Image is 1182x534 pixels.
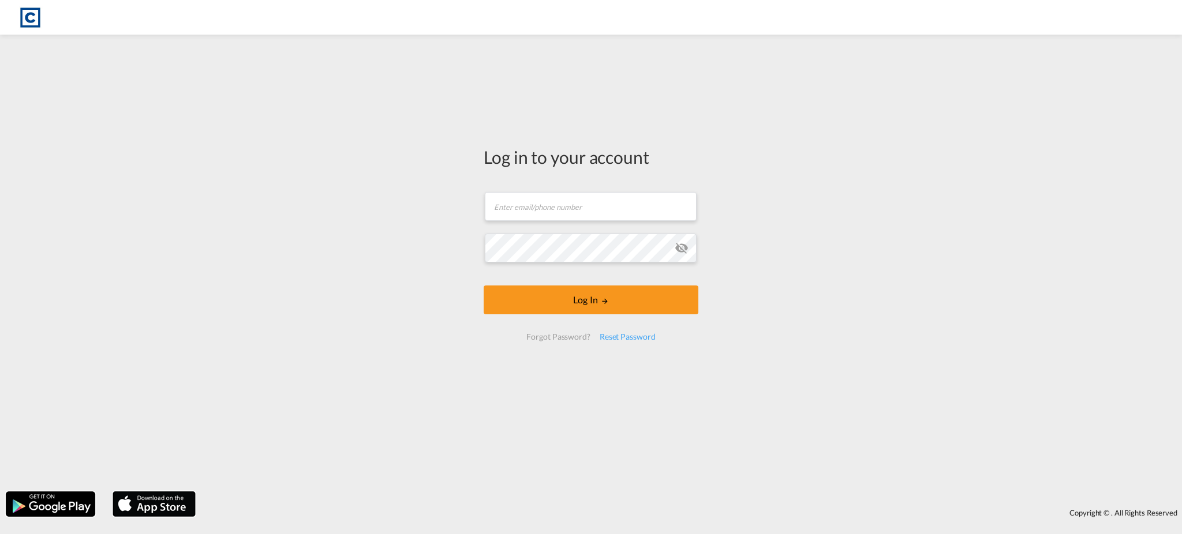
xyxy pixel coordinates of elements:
[5,490,96,518] img: google.png
[484,145,698,169] div: Log in to your account
[201,503,1182,522] div: Copyright © . All Rights Reserved
[485,192,697,221] input: Enter email/phone number
[484,285,698,314] button: LOGIN
[675,241,689,255] md-icon: icon-eye-off
[595,326,660,347] div: Reset Password
[522,326,594,347] div: Forgot Password?
[111,490,197,518] img: apple.png
[17,5,43,31] img: 1fdb9190129311efbfaf67cbb4249bed.jpeg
